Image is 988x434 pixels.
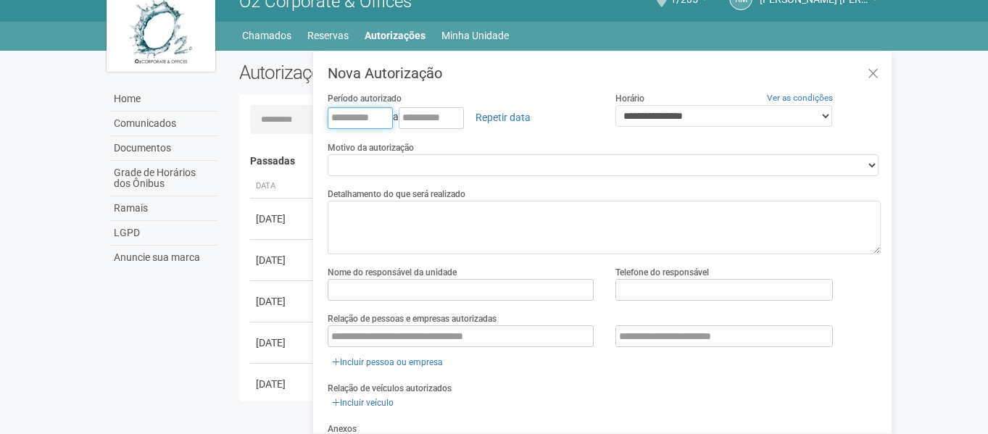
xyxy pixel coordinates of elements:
a: Grade de Horários dos Ônibus [110,161,217,196]
a: Incluir pessoa ou empresa [328,354,447,370]
label: Motivo da autorização [328,141,414,154]
a: LGPD [110,221,217,246]
label: Relação de pessoas e empresas autorizadas [328,312,497,325]
a: Home [110,87,217,112]
label: Horário [615,92,644,105]
div: a [328,105,594,130]
a: Reservas [307,25,349,46]
div: [DATE] [256,212,310,226]
div: [DATE] [256,377,310,391]
a: Comunicados [110,112,217,136]
a: Incluir veículo [328,395,398,411]
a: Anuncie sua marca [110,246,217,270]
label: Detalhamento do que será realizado [328,188,465,201]
th: Data [250,175,315,199]
h4: Passadas [250,156,871,167]
label: Relação de veículos autorizados [328,382,452,395]
div: [DATE] [256,294,310,309]
a: Documentos [110,136,217,161]
div: [DATE] [256,335,310,350]
label: Telefone do responsável [615,266,709,279]
label: Período autorizado [328,92,402,105]
a: Autorizações [365,25,425,46]
a: Ramais [110,196,217,221]
h3: Nova Autorização [328,66,881,80]
label: Nome do responsável da unidade [328,266,457,279]
div: [DATE] [256,253,310,267]
a: Ver as condições [767,93,833,103]
a: Repetir data [466,105,540,130]
h2: Autorizações [239,62,549,83]
a: Minha Unidade [441,25,509,46]
a: Chamados [242,25,291,46]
